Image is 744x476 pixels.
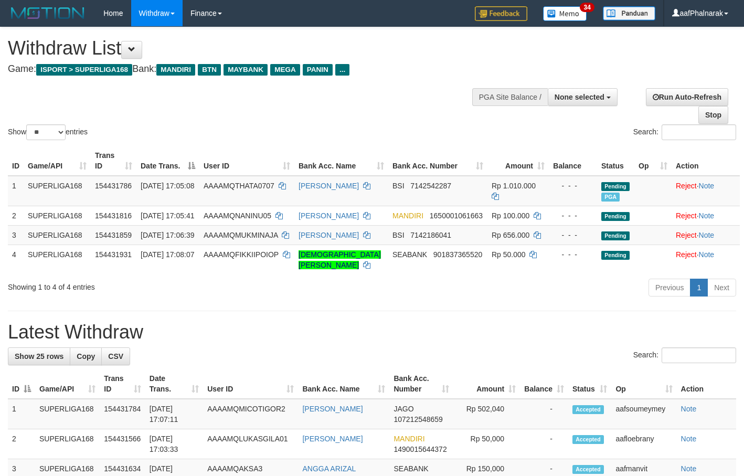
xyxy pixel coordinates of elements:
td: 154431566 [100,429,145,459]
th: Game/API: activate to sort column ascending [24,146,91,176]
td: Rp 502,040 [453,399,520,429]
a: [PERSON_NAME] [302,405,363,413]
th: Balance [549,146,597,176]
td: - [520,429,568,459]
span: CSV [108,352,123,361]
a: Note [699,250,715,259]
a: [PERSON_NAME] [299,231,359,239]
span: Pending [601,182,630,191]
img: Feedback.jpg [475,6,527,21]
td: · [672,176,740,206]
span: AAAAMQNANINU05 [204,211,271,220]
span: AAAAMQTHATA0707 [204,182,274,190]
td: [DATE] 17:07:11 [145,399,203,429]
span: 154431816 [95,211,132,220]
th: Action [672,146,740,176]
span: MANDIRI [394,435,424,443]
span: SEABANK [394,464,428,473]
span: Rp 1.010.000 [492,182,536,190]
a: Note [681,405,697,413]
th: Bank Acc. Number: activate to sort column ascending [389,369,453,399]
th: Date Trans.: activate to sort column descending [136,146,199,176]
span: MEGA [270,64,300,76]
a: ANGGA ARIZAL [302,464,356,473]
input: Search: [662,124,736,140]
span: BSI [392,231,405,239]
td: SUPERLIGA168 [35,429,100,459]
th: Status: activate to sort column ascending [568,369,611,399]
td: SUPERLIGA168 [24,206,91,225]
span: ... [335,64,349,76]
td: [DATE] 17:03:33 [145,429,203,459]
span: AAAAMQMUKMINAJA [204,231,278,239]
a: Show 25 rows [8,347,70,365]
span: AAAAMQFIKKIIPOIOP [204,250,279,259]
td: SUPERLIGA168 [24,245,91,274]
img: Button%20Memo.svg [543,6,587,21]
span: 154431786 [95,182,132,190]
a: Reject [676,211,697,220]
a: Note [681,435,697,443]
div: - - - [553,181,593,191]
td: - [520,399,568,429]
th: Bank Acc. Number: activate to sort column ascending [388,146,487,176]
a: Previous [649,279,690,297]
td: AAAAMQLUKASGILA01 [203,429,298,459]
span: MANDIRI [156,64,195,76]
span: [DATE] 17:08:07 [141,250,194,259]
th: Bank Acc. Name: activate to sort column ascending [298,369,389,399]
td: SUPERLIGA168 [35,399,100,429]
span: Marked by aafsoumeymey [601,193,620,202]
a: Copy [70,347,102,365]
td: 154431784 [100,399,145,429]
a: [PERSON_NAME] [299,211,359,220]
input: Search: [662,347,736,363]
th: User ID: activate to sort column ascending [199,146,294,176]
td: 2 [8,206,24,225]
span: Pending [601,212,630,221]
a: Note [699,211,715,220]
span: None selected [555,93,604,101]
span: PANIN [303,64,333,76]
a: Stop [698,106,728,124]
td: Rp 50,000 [453,429,520,459]
span: Show 25 rows [15,352,63,361]
th: Trans ID: activate to sort column ascending [100,369,145,399]
th: Op: activate to sort column ascending [611,369,676,399]
a: Reject [676,182,697,190]
label: Show entries [8,124,88,140]
button: None selected [548,88,618,106]
td: aafloebrany [611,429,676,459]
th: Trans ID: activate to sort column ascending [91,146,136,176]
label: Search: [633,347,736,363]
span: Accepted [572,465,604,474]
a: Note [699,182,715,190]
a: Run Auto-Refresh [646,88,728,106]
a: Reject [676,250,697,259]
span: SEABANK [392,250,427,259]
a: 1 [690,279,708,297]
span: BTN [198,64,221,76]
span: ISPORT > SUPERLIGA168 [36,64,132,76]
span: Accepted [572,435,604,444]
td: · [672,225,740,245]
td: · [672,245,740,274]
span: Accepted [572,405,604,414]
label: Search: [633,124,736,140]
div: - - - [553,230,593,240]
span: Pending [601,231,630,240]
div: - - - [553,249,593,260]
span: Rp 50.000 [492,250,526,259]
img: panduan.png [603,6,655,20]
th: Amount: activate to sort column ascending [487,146,549,176]
span: 154431931 [95,250,132,259]
h1: Latest Withdraw [8,322,736,343]
span: Rp 100.000 [492,211,529,220]
td: SUPERLIGA168 [24,225,91,245]
span: Rp 656.000 [492,231,529,239]
a: [PERSON_NAME] [299,182,359,190]
span: 154431859 [95,231,132,239]
span: Copy 901837365520 to clipboard [433,250,482,259]
th: Op: activate to sort column ascending [634,146,672,176]
span: Copy [77,352,95,361]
